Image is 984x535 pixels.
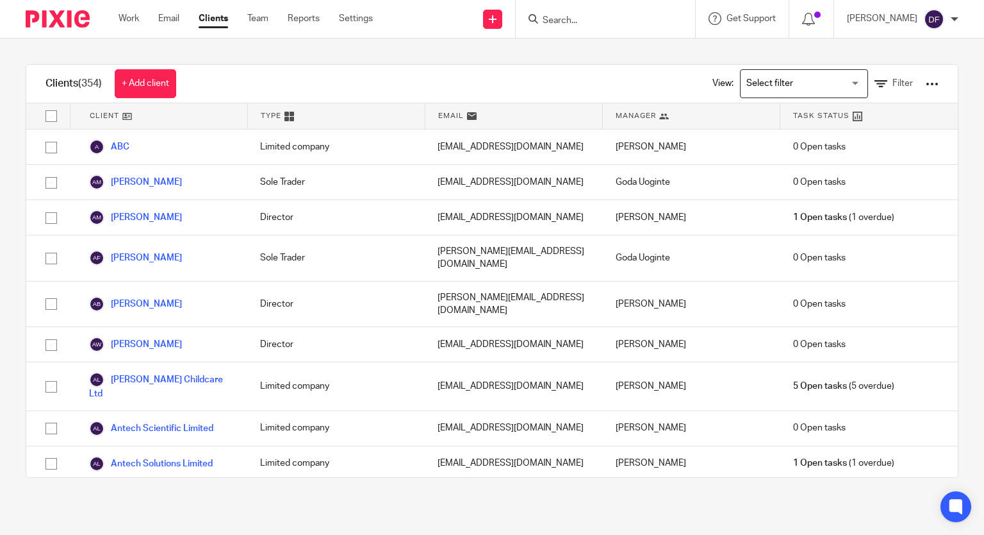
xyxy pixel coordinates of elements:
[339,12,373,25] a: Settings
[603,282,780,327] div: [PERSON_NAME]
[247,12,268,25] a: Team
[288,12,320,25] a: Reports
[89,337,182,352] a: [PERSON_NAME]
[793,211,894,224] span: (1 overdue)
[89,337,104,352] img: svg%3E
[89,296,104,312] img: svg%3E
[847,12,917,25] p: [PERSON_NAME]
[425,446,602,481] div: [EMAIL_ADDRESS][DOMAIN_NAME]
[425,165,602,200] div: [EMAIL_ADDRESS][DOMAIN_NAME]
[603,165,780,200] div: Goda Uoginte
[89,210,104,225] img: svg%3E
[603,200,780,235] div: [PERSON_NAME]
[793,421,846,434] span: 0 Open tasks
[89,372,234,400] a: [PERSON_NAME] Childcare Ltd
[793,110,849,121] span: Task Status
[425,130,602,164] div: [EMAIL_ADDRESS][DOMAIN_NAME]
[247,282,425,327] div: Director
[89,210,182,225] a: [PERSON_NAME]
[89,296,182,312] a: [PERSON_NAME]
[541,15,657,27] input: Search
[793,140,846,153] span: 0 Open tasks
[793,380,894,393] span: (5 overdue)
[89,250,182,266] a: [PERSON_NAME]
[425,282,602,327] div: [PERSON_NAME][EMAIL_ADDRESS][DOMAIN_NAME]
[261,110,281,121] span: Type
[199,12,228,25] a: Clients
[425,411,602,446] div: [EMAIL_ADDRESS][DOMAIN_NAME]
[425,327,602,362] div: [EMAIL_ADDRESS][DOMAIN_NAME]
[89,174,182,190] a: [PERSON_NAME]
[603,362,780,410] div: [PERSON_NAME]
[89,372,104,387] img: svg%3E
[793,176,846,189] span: 0 Open tasks
[425,200,602,235] div: [EMAIL_ADDRESS][DOMAIN_NAME]
[247,327,425,362] div: Director
[425,362,602,410] div: [EMAIL_ADDRESS][DOMAIN_NAME]
[90,110,119,121] span: Client
[793,298,846,310] span: 0 Open tasks
[793,251,846,264] span: 0 Open tasks
[247,235,425,281] div: Sole Trader
[793,338,846,351] span: 0 Open tasks
[438,110,464,121] span: Email
[247,165,425,200] div: Sole Trader
[247,446,425,481] div: Limited company
[89,456,104,471] img: svg%3E
[693,65,939,103] div: View:
[603,235,780,281] div: Goda Uoginte
[603,446,780,481] div: [PERSON_NAME]
[793,457,894,470] span: (1 overdue)
[603,411,780,446] div: [PERSON_NAME]
[892,79,913,88] span: Filter
[158,12,179,25] a: Email
[89,139,104,155] img: svg%3E
[115,69,176,98] a: + Add client
[89,139,129,155] a: ABC
[119,12,139,25] a: Work
[89,421,213,436] a: Antech Scientific Limited
[793,211,847,224] span: 1 Open tasks
[603,130,780,164] div: [PERSON_NAME]
[45,77,102,90] h1: Clients
[425,235,602,281] div: [PERSON_NAME][EMAIL_ADDRESS][DOMAIN_NAME]
[793,380,847,393] span: 5 Open tasks
[924,9,944,30] img: svg%3E
[89,456,213,471] a: Antech Solutions Limited
[247,362,425,410] div: Limited company
[247,411,425,446] div: Limited company
[89,421,104,436] img: svg%3E
[78,78,102,89] span: (354)
[603,327,780,362] div: [PERSON_NAME]
[247,130,425,164] div: Limited company
[26,10,90,28] img: Pixie
[247,200,425,235] div: Director
[740,69,868,98] div: Search for option
[39,104,63,128] input: Select all
[89,250,104,266] img: svg%3E
[793,457,847,470] span: 1 Open tasks
[742,72,860,95] input: Search for option
[616,110,656,121] span: Manager
[89,174,104,190] img: svg%3E
[726,14,776,23] span: Get Support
